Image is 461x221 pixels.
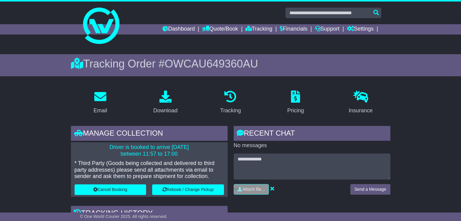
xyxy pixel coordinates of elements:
[89,88,111,117] a: Email
[75,144,224,157] p: Driver is booked to arrive [DATE] between 11:57 to 17:00
[234,126,390,142] div: RECENT CHAT
[75,160,224,180] p: * Third Party (Goods being collected and delivered to third party addresses) please send all atta...
[220,107,241,115] div: Tracking
[93,107,107,115] div: Email
[75,184,146,195] button: Cancel Booking
[234,142,390,149] p: No messages
[80,214,168,219] span: © One World Courier 2025. All rights reserved.
[347,24,374,35] a: Settings
[283,88,308,117] a: Pricing
[162,24,195,35] a: Dashboard
[71,126,228,142] div: Manage collection
[71,57,390,70] div: Tracking Order #
[349,107,373,115] div: Insurance
[149,88,182,117] a: Download
[153,107,178,115] div: Download
[315,24,339,35] a: Support
[287,107,304,115] div: Pricing
[280,24,307,35] a: Financials
[216,88,245,117] a: Tracking
[202,24,238,35] a: Quote/Book
[345,88,377,117] a: Insurance
[246,24,272,35] a: Tracking
[350,184,390,195] button: Send a Message
[152,184,224,195] button: Rebook / Change Pickup
[165,58,258,70] span: OWCAU649360AU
